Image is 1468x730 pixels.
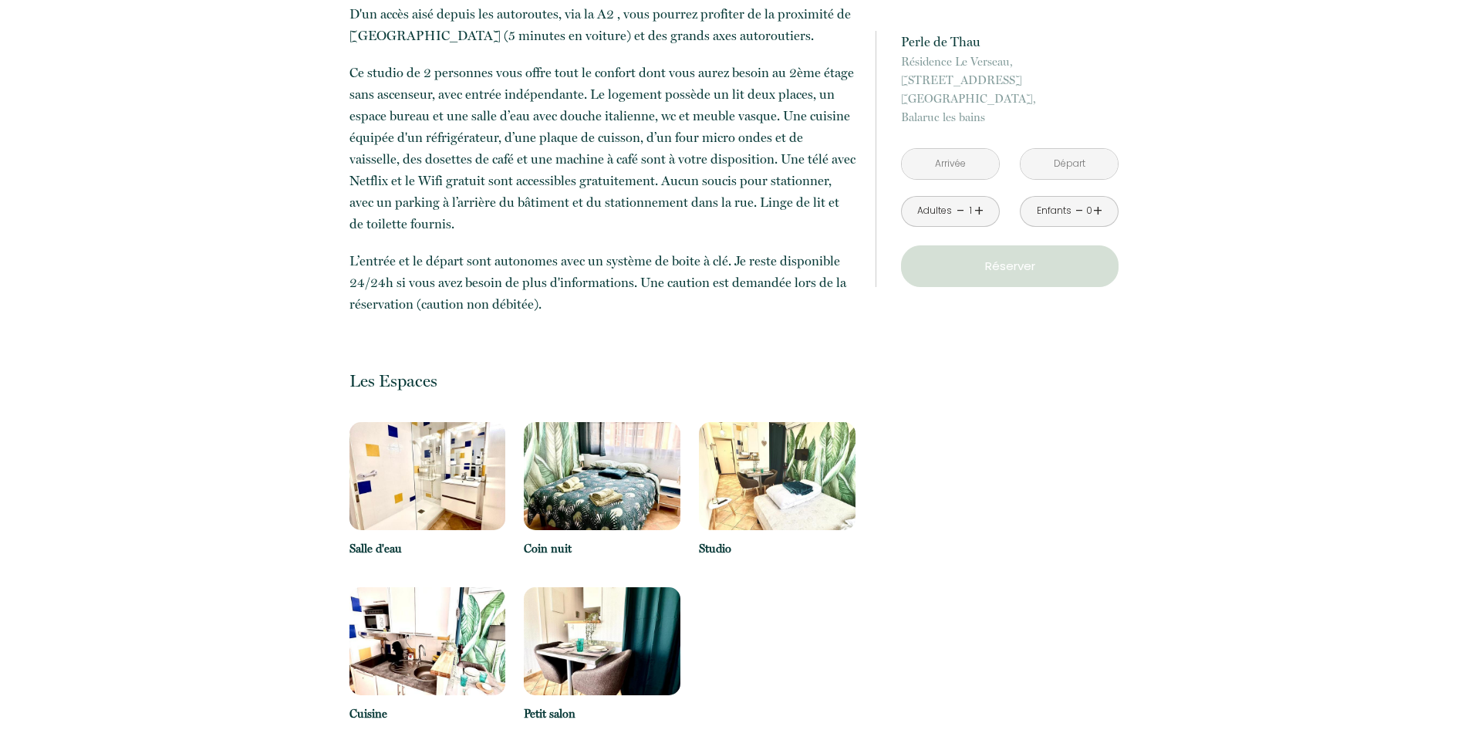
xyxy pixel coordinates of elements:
[699,539,855,558] p: Studio
[349,62,855,235] p: Ce studio de 2 personnes vous offre tout le confort dont vous aurez besoin au 2ème étage sans asc...
[524,539,680,558] p: Coin nuit
[349,250,855,315] p: L’entrée et le départ sont autonomes avec un système de boite à clé. Je reste disponible 24/24h s...
[1075,199,1084,223] a: -
[901,52,1119,108] span: Résidence Le Verseau, [STREET_ADDRESS][GEOGRAPHIC_DATA],
[524,587,680,695] img: 17001473769246.jpeg
[901,245,1119,287] button: Réserver
[349,422,506,530] img: 17001473022985.jpeg
[917,204,952,218] div: Adultes
[957,199,965,223] a: -
[902,149,999,179] input: Arrivée
[349,370,855,391] p: Les Espaces
[349,587,506,695] img: 17001473560698.jpeg
[1093,199,1102,223] a: +
[349,539,506,558] p: Salle d'eau
[524,705,680,723] p: Petit salon
[901,52,1119,127] p: Balaruc les bains
[901,31,1119,52] p: Perle de Thau
[1037,204,1071,218] div: Enfants
[699,422,855,530] img: 17001473348137.jpeg
[967,204,974,218] div: 1
[906,257,1113,275] p: Réserver
[1021,149,1118,179] input: Départ
[349,705,506,723] p: Cuisine
[974,199,984,223] a: +
[524,422,680,530] img: 1700147317654.jpeg
[1085,204,1093,218] div: 0
[349,3,855,46] p: D'un accès aisé depuis les autoroutes, via la A2 , vous pourrez profiter de la proximité de [GEOG...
